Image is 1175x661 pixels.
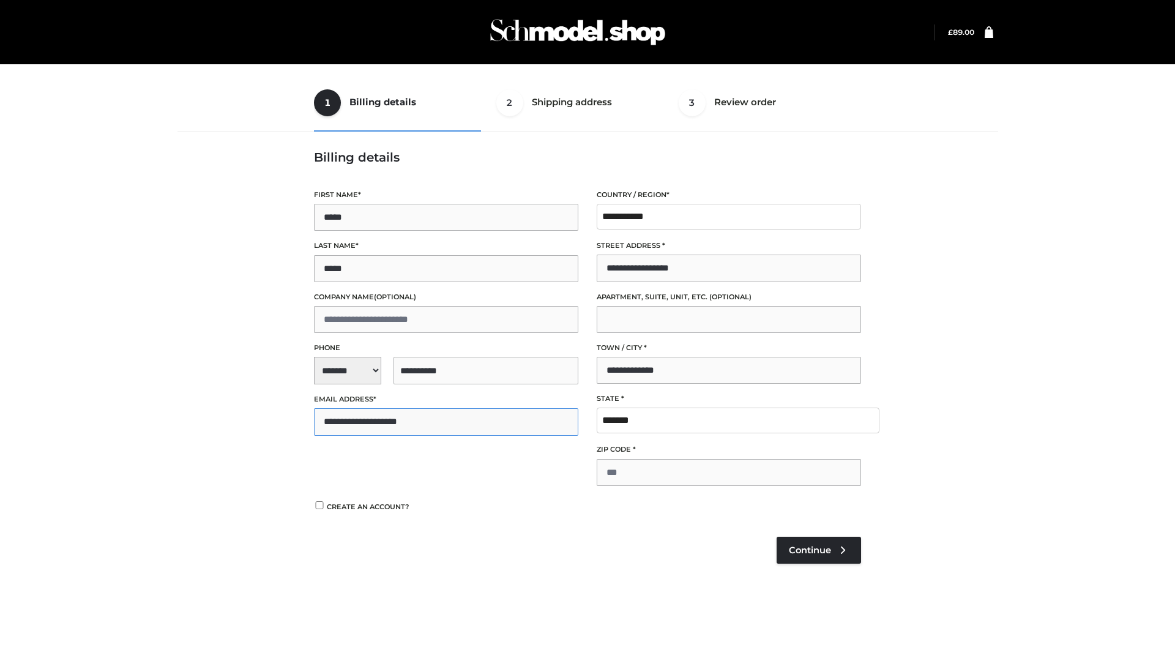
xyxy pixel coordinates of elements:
span: Continue [789,545,831,556]
span: (optional) [374,293,416,301]
a: Continue [777,537,861,564]
label: Country / Region [597,189,861,201]
a: £89.00 [948,28,974,37]
label: First name [314,189,578,201]
label: Email address [314,394,578,405]
label: Street address [597,240,861,252]
span: (optional) [709,293,752,301]
h3: Billing details [314,150,861,165]
label: Town / City [597,342,861,354]
label: Company name [314,291,578,303]
bdi: 89.00 [948,28,974,37]
label: Phone [314,342,578,354]
img: Schmodel Admin 964 [486,8,670,56]
span: Create an account? [327,502,409,511]
label: Apartment, suite, unit, etc. [597,291,861,303]
label: Last name [314,240,578,252]
span: £ [948,28,953,37]
label: ZIP Code [597,444,861,455]
label: State [597,393,861,405]
input: Create an account? [314,501,325,509]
